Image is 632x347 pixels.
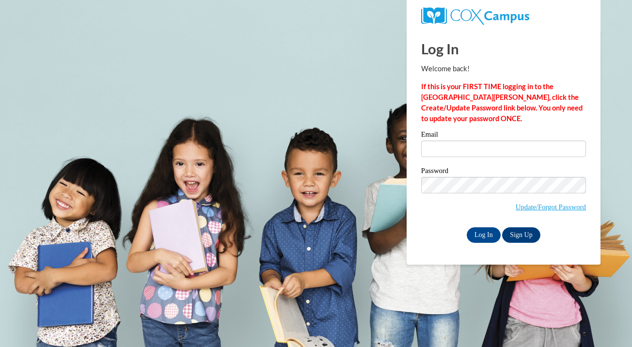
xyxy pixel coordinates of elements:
a: Sign Up [502,227,540,243]
a: COX Campus [421,11,529,19]
label: Password [421,167,586,177]
input: Log In [467,227,501,243]
label: Email [421,131,586,141]
img: COX Campus [421,7,529,25]
p: Welcome back! [421,63,586,74]
a: Update/Forgot Password [516,203,586,211]
strong: If this is your FIRST TIME logging in to the [GEOGRAPHIC_DATA][PERSON_NAME], click the Create/Upd... [421,82,583,123]
h1: Log In [421,39,586,59]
